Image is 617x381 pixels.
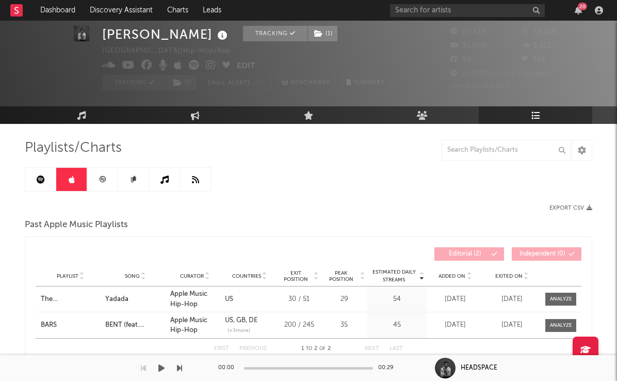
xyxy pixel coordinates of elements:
span: 5,511 [522,42,551,49]
button: (1) [308,26,337,41]
div: HEADSPACE [461,363,497,373]
button: Tracking [243,26,307,41]
a: US [225,296,233,303]
a: US [225,317,233,324]
div: [DATE] [486,294,538,305]
div: 00:29 [378,362,399,374]
span: Summary [354,80,384,86]
div: [DATE] [429,294,481,305]
button: Previous [239,346,267,352]
button: Export CSV [549,205,592,211]
span: to [306,346,312,351]
input: Search for artists [390,4,545,17]
button: Next [365,346,379,352]
button: First [214,346,229,352]
div: 30 / 51 [280,294,318,305]
div: [PERSON_NAME] [102,26,230,43]
span: Exit Position [280,270,312,282]
div: 54 [370,294,424,305]
a: Apple Music Hip-Hop [170,317,207,334]
span: Benchmark [291,77,330,89]
a: Yadada [105,294,165,305]
span: 35,000 [450,42,486,49]
button: Last [389,346,403,352]
a: BARS [41,320,100,330]
div: 45 [370,320,424,330]
span: Added On [439,273,465,279]
span: 26,933 Monthly Listeners [450,70,549,77]
span: Editorial ( 2 ) [441,251,489,257]
span: Peak Position [323,270,359,282]
span: Past Apple Music Playlists [25,219,128,231]
div: 200 / 245 [280,320,318,330]
span: Independent ( 0 ) [518,251,566,257]
button: Tracking [102,75,167,90]
span: Playlist [57,273,78,279]
button: (1) [167,75,197,90]
span: 20,619 [450,28,486,35]
span: ( 1 ) [307,26,338,41]
div: [GEOGRAPHIC_DATA] | Hip-Hop/Rap [102,45,242,57]
span: Song [125,273,140,279]
span: (+ 3 more) [228,327,250,335]
button: 20 [575,6,582,14]
div: 29 [323,294,365,305]
div: 20 [578,3,587,10]
em: Off [253,81,266,86]
button: Email AlertsOff [202,75,271,90]
button: Independent(0) [512,247,581,261]
span: ( 1 ) [167,75,197,90]
a: Apple Music Hip-Hop [170,291,207,308]
span: 34,216 [522,28,557,35]
a: GB [233,317,246,324]
a: The [GEOGRAPHIC_DATA] [41,294,100,305]
button: Edit [237,60,255,73]
span: Playlists/Charts [25,142,122,154]
span: Exited On [495,273,523,279]
input: Search Playlists/Charts [442,140,571,161]
a: DE [246,317,257,324]
span: 99 [450,56,472,63]
span: Estimated Daily Streams [370,268,418,284]
button: Editorial(2) [434,247,504,261]
button: Summary [341,75,390,90]
span: of [319,346,326,351]
div: 35 [323,320,365,330]
span: 296 [522,56,546,63]
a: Benchmark [277,75,336,90]
span: Curator [180,273,204,279]
div: [DATE] [429,320,481,330]
div: [DATE] [486,320,538,330]
span: Jump Score: 53.7 [450,83,510,89]
span: Countries [232,273,261,279]
div: 1 2 2 [287,343,344,355]
div: 00:00 [218,362,239,374]
a: BENT (feat. [GEOGRAPHIC_DATA]) [105,320,165,330]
